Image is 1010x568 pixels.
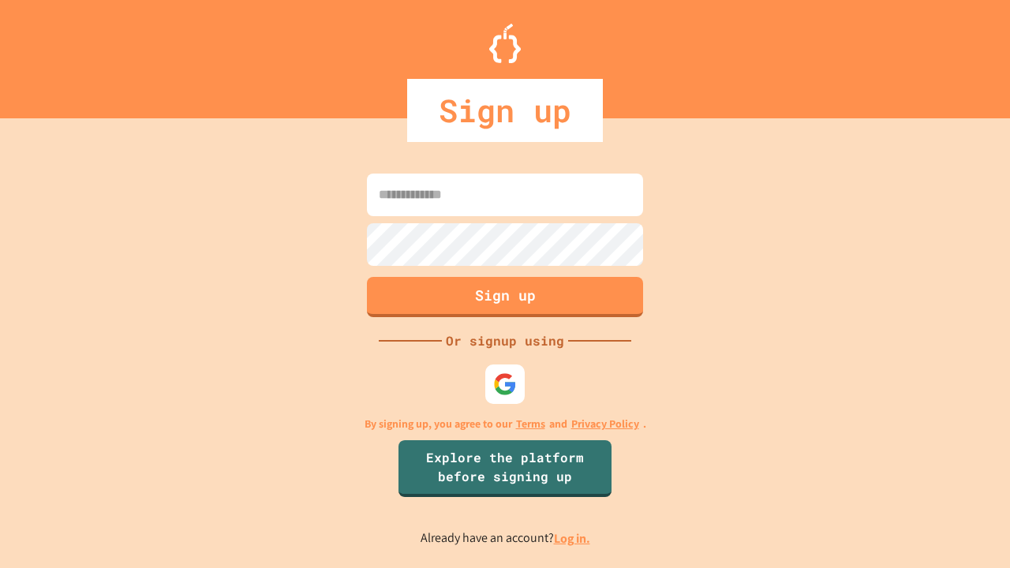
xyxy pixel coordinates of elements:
[442,331,568,350] div: Or signup using
[367,277,643,317] button: Sign up
[365,416,646,432] p: By signing up, you agree to our and .
[571,416,639,432] a: Privacy Policy
[489,24,521,63] img: Logo.svg
[407,79,603,142] div: Sign up
[421,529,590,548] p: Already have an account?
[493,372,517,396] img: google-icon.svg
[554,530,590,547] a: Log in.
[516,416,545,432] a: Terms
[398,440,612,497] a: Explore the platform before signing up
